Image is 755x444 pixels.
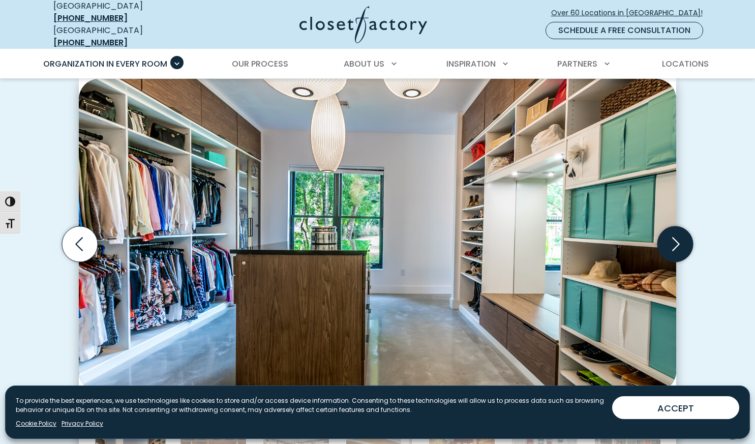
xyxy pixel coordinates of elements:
[16,396,604,415] p: To provide the best experiences, we use technologies like cookies to store and/or access device i...
[446,58,496,70] span: Inspiration
[653,222,697,266] button: Next slide
[16,419,56,428] a: Cookie Policy
[612,396,739,419] button: ACCEPT
[62,419,103,428] a: Privacy Policy
[53,12,128,24] a: [PHONE_NUMBER]
[53,24,201,49] div: [GEOGRAPHIC_DATA]
[551,4,711,22] a: Over 60 Locations in [GEOGRAPHIC_DATA]!
[53,37,128,48] a: [PHONE_NUMBER]
[662,58,709,70] span: Locations
[43,58,167,70] span: Organization in Every Room
[36,50,719,78] nav: Primary Menu
[344,58,384,70] span: About Us
[299,6,427,43] img: Closet Factory Logo
[58,222,102,266] button: Previous slide
[546,22,703,39] a: Schedule a Free Consultation
[79,79,676,392] img: Custom closet with white and walnut tones, featuring teal pull-out fabric bins, a full-length mir...
[557,58,597,70] span: Partners
[551,8,711,18] span: Over 60 Locations in [GEOGRAPHIC_DATA]!
[232,58,288,70] span: Our Process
